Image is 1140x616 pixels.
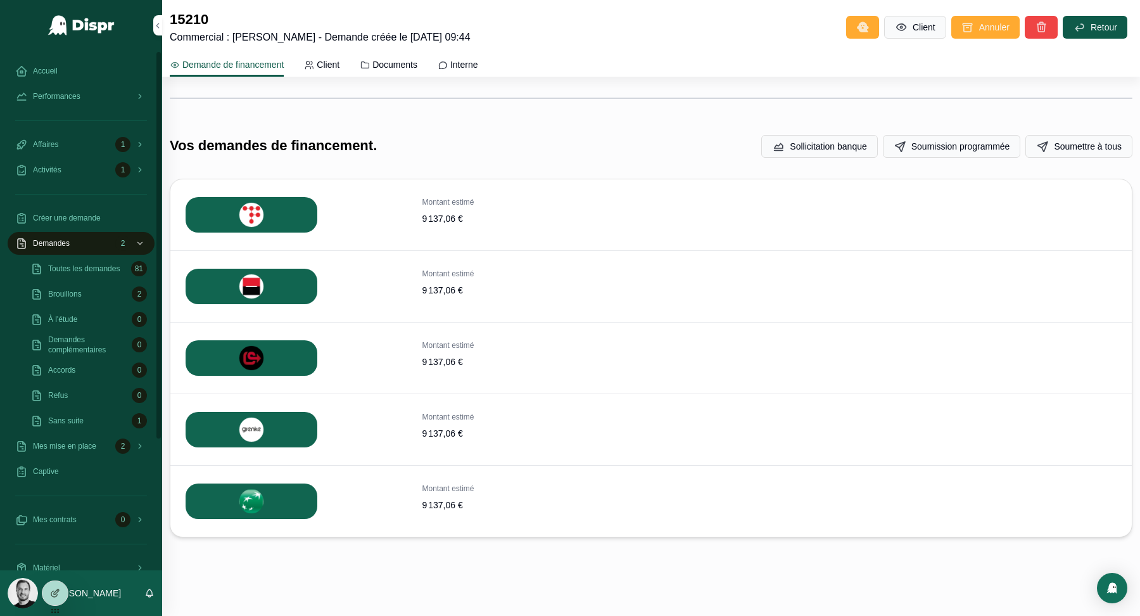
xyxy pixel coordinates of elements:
img: FR.png [186,269,317,304]
button: Retour [1063,16,1127,39]
span: Montant estimé [422,412,644,422]
span: Retour [1091,21,1117,34]
span: Documents [372,58,417,71]
span: Affaires [33,139,58,150]
a: Matériel [8,556,155,579]
a: Demandes2 [8,232,155,255]
a: Interne [438,53,478,79]
span: 9 137,06 € [422,499,644,511]
span: Sans suite [48,416,84,426]
div: 2 [115,236,130,251]
button: Soumission programmée [883,135,1021,158]
a: Captive [8,460,155,483]
span: Montant estimé [422,197,644,207]
span: Mes contrats [33,515,77,525]
a: Accords0 [23,359,155,382]
div: 0 [132,337,147,352]
span: Matériel [33,563,60,573]
a: Demande de financement [170,53,284,77]
span: Activités [33,165,61,175]
span: À l'étude [48,314,77,324]
img: LOCAM.png [186,340,317,376]
span: Captive [33,466,59,477]
span: Demandes complémentaires [48,335,127,355]
h1: Vos demandes de financement. [170,136,377,156]
div: 81 [131,261,147,276]
div: 2 [115,439,130,454]
h1: 15210 [170,10,471,30]
span: Client [913,21,935,34]
a: Créer une demande [8,207,155,229]
a: Performances [8,85,155,108]
p: [PERSON_NAME] [48,587,121,600]
span: 9 137,06 € [422,356,644,368]
span: Accueil [33,66,58,76]
span: 9 137,06 € [422,427,644,440]
span: Soumission programmée [911,140,1010,153]
div: 1 [132,413,147,428]
span: Soumettre à tous [1054,140,1122,153]
a: Mes contrats0 [8,508,155,531]
span: Créer une demande [33,213,101,223]
div: 1 [115,162,130,177]
a: Brouillons2 [23,283,155,305]
div: 2 [132,286,147,302]
span: Sollicitation banque [790,140,866,153]
span: Brouillons [48,289,82,299]
span: Client [317,58,339,71]
div: 1 [115,137,130,152]
span: Mes mise en place [33,441,96,451]
button: Client [884,16,946,39]
a: Activités1 [8,158,155,181]
a: Documents [360,53,417,79]
a: Accueil [8,60,155,82]
span: Demande de financement [182,58,284,71]
a: Client [304,53,339,79]
span: Performances [33,91,80,101]
img: BNP.png [186,484,317,519]
span: Commercial : [PERSON_NAME] - Demande créée le [DATE] 09:44 [170,30,471,45]
button: Soumettre à tous [1025,135,1132,158]
div: 0 [132,388,147,403]
span: Demandes [33,238,70,248]
span: Montant estimé [422,269,644,279]
a: Toutes les demandes81 [23,257,155,280]
div: 0 [115,512,130,527]
span: Interne [450,58,478,71]
div: 0 [132,312,147,327]
a: Refus0 [23,384,155,407]
div: Open Intercom Messenger [1097,573,1127,603]
span: 9 137,06 € [422,284,644,297]
span: Montant estimé [422,484,644,494]
div: 0 [132,363,147,378]
a: Sans suite1 [23,409,155,432]
img: App logo [47,15,115,35]
span: 9 137,06 € [422,212,644,225]
button: Annuler [951,16,1020,39]
a: Demandes complémentaires0 [23,333,155,356]
span: Refus [48,390,68,401]
a: Mes mise en place2 [8,435,155,458]
button: Sollicitation banque [761,135,877,158]
a: À l'étude0 [23,308,155,331]
span: Toutes les demandes [48,264,120,274]
a: Affaires1 [8,133,155,156]
span: Accords [48,365,75,375]
img: GREN.png [186,412,317,447]
span: Annuler [979,21,1010,34]
img: LEASECOM.png [186,197,317,233]
span: Montant estimé [422,340,644,350]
